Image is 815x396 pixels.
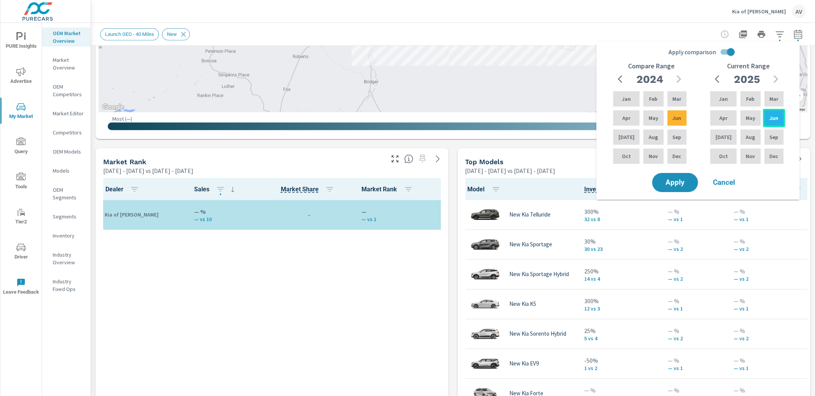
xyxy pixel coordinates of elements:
h5: Market Rank [103,158,146,166]
p: Mar [672,95,681,103]
p: 5 vs 4 [585,335,656,341]
h2: 2025 [734,73,760,86]
p: Segments [53,213,84,220]
button: Apply Filters [772,27,787,42]
button: Cancel [701,173,747,192]
span: Market Rank shows you how you rank, in terms of sales, to other dealerships in your market. “Mark... [404,154,413,163]
span: Sales [194,185,237,194]
img: glamour [470,233,501,256]
p: Nov [649,152,658,160]
p: — vs 2 [734,335,805,341]
a: See more details in report [432,153,444,165]
p: 30 vs 23 [585,246,656,252]
p: Mar [770,95,778,103]
span: Tier2 [3,208,39,226]
h6: Compare Range [628,62,675,70]
button: Print Report [754,27,769,42]
span: Launch GEO - 40 Miles [100,31,159,37]
div: AV [792,5,806,18]
p: Feb [649,95,658,103]
span: Market Rank [362,185,416,194]
p: Inventory [53,232,84,239]
p: — % [194,207,257,216]
p: — vs 2 [668,335,722,341]
span: Apply [660,179,690,186]
p: Aug [746,133,755,141]
div: New [162,28,190,40]
span: Dealer Sales / Total Market Sales. [Market = within dealer PMA (or 60 miles if no PMA is defined)... [281,185,319,194]
p: — vs 2 [668,246,722,252]
p: 30% [585,237,656,246]
p: 32 vs 8 [585,216,656,222]
p: — % [668,237,722,246]
button: Apply [652,173,698,192]
span: Advertise [3,67,39,86]
button: Make Fullscreen [389,153,401,165]
p: — vs 2 [734,246,805,252]
div: OEM Market Overview [42,27,91,47]
p: — % [668,267,722,276]
a: Open this area in Google Maps (opens a new window) [100,102,126,112]
p: — vs 1 [734,365,805,371]
p: — % [734,237,805,246]
p: New Kia Sorento Hybrid [510,330,567,337]
p: — vs 1 [734,216,805,222]
span: Select a preset date range to save this widget [416,153,429,165]
span: Driver [3,243,39,262]
p: Market Overview [53,56,84,71]
p: Jun [672,114,681,122]
p: — vs 1 [668,216,722,222]
p: Most ( — ) [112,115,132,122]
p: 25% [585,326,656,335]
p: Market Editor [53,110,84,117]
p: Aug [649,133,658,141]
p: New Kia K5 [510,301,536,307]
img: glamour [470,293,501,315]
img: glamour [470,203,501,226]
p: — % [668,296,722,305]
p: — % [734,296,805,305]
p: — % [734,386,805,395]
p: 300% [585,207,656,216]
p: Models [53,167,84,175]
p: OEM Segments [53,186,84,201]
span: My Market [3,102,39,121]
p: [DATE] - [DATE] vs [DATE] - [DATE] [103,166,193,175]
p: Competitors [53,129,84,136]
span: The number of vehicles currently in dealer inventory. This does not include shared inventory, nor... [585,185,628,194]
p: New Kia Sportage [510,241,553,248]
p: — [362,207,439,216]
p: 300% [585,296,656,305]
p: Industry Overview [53,251,84,266]
p: Jan [719,95,728,103]
p: — vs 1 [668,305,722,312]
div: Competitors [42,127,91,138]
span: Apply comparison [669,47,716,57]
h6: Current Range [727,62,770,70]
p: OEM Models [53,148,84,155]
span: Leave Feedback [3,278,39,297]
p: — vs 1 [362,216,439,222]
div: Market Overview [42,54,91,73]
div: Market Editor [42,108,91,119]
p: — % [734,207,805,216]
p: 1 vs 2 [585,365,656,371]
p: [DATE] [716,133,732,141]
div: Industry Overview [42,249,91,268]
p: — vs 10 [194,216,257,222]
p: Nov [746,152,755,160]
p: - [308,210,310,219]
p: — % [668,207,722,216]
p: New Kia Telluride [510,211,551,218]
p: 12 vs 3 [585,305,656,312]
p: New Kia EV9 [510,360,539,367]
p: — vs 2 [668,276,722,282]
img: Google [100,102,126,112]
div: OEM Models [42,146,91,157]
p: Oct [622,152,631,160]
p: — vs 2 [734,276,805,282]
span: Tools [3,173,39,191]
div: OEM Segments [42,184,91,203]
p: May [649,114,658,122]
p: — % [734,267,805,276]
